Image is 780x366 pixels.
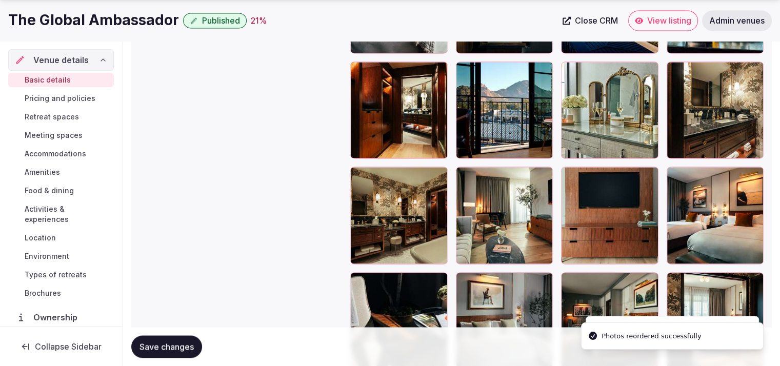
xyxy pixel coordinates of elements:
[350,62,448,159] div: 78988943_4K.jpg
[35,341,102,352] span: Collapse Sidebar
[8,10,179,30] h1: The Global Ambassador
[251,14,267,27] div: 21 %
[628,10,698,31] a: View listing
[8,231,114,245] a: Location
[251,14,267,27] button: 21%
[25,130,83,140] span: Meeting spaces
[25,251,69,261] span: Environment
[8,73,114,87] a: Basic details
[25,233,56,243] span: Location
[33,311,82,323] span: Ownership
[8,110,114,124] a: Retreat spaces
[25,112,79,122] span: Retreat spaces
[25,204,110,225] span: Activities & experiences
[456,62,553,159] div: 78999615_4K.jpg
[131,335,202,358] button: Save changes
[25,167,60,177] span: Amenities
[709,15,765,26] span: Admin venues
[556,10,624,31] a: Close CRM
[183,13,247,28] button: Published
[25,93,95,104] span: Pricing and policies
[8,249,114,263] a: Environment
[25,270,87,280] span: Types of retreats
[8,128,114,143] a: Meeting spaces
[8,91,114,106] a: Pricing and policies
[575,15,618,26] span: Close CRM
[350,167,448,264] div: 78988031_4K.jpg
[25,149,86,159] span: Accommodations
[8,147,114,161] a: Accommodations
[139,341,194,352] span: Save changes
[602,331,701,341] div: Photos reordered successfully
[8,268,114,282] a: Types of retreats
[702,10,772,31] a: Admin venues
[25,75,71,85] span: Basic details
[33,54,89,66] span: Venue details
[8,202,114,227] a: Activities & experiences
[202,15,240,26] span: Published
[647,15,691,26] span: View listing
[456,167,553,264] div: 78988949_4K.jpg
[8,307,114,328] a: Ownership
[561,62,658,159] div: 89479784_4K.jpg
[8,335,114,358] button: Collapse Sidebar
[667,167,764,264] div: 78988271_4K.jpg
[667,62,764,159] div: 78988011_4K.jpg
[25,288,61,298] span: Brochures
[561,167,658,264] div: 78988923_4K.jpg
[8,165,114,179] a: Amenities
[25,186,74,196] span: Food & dining
[8,184,114,198] a: Food & dining
[8,286,114,300] a: Brochures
